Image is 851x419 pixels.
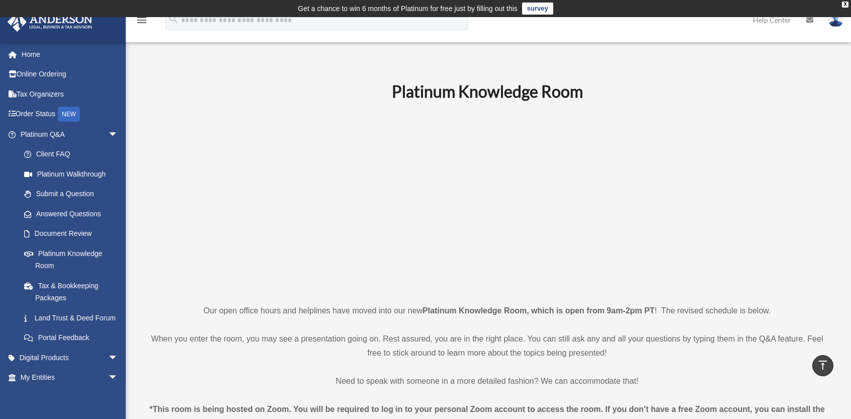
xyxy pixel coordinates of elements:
[14,308,133,328] a: Land Trust & Deed Forum
[108,348,128,368] span: arrow_drop_down
[7,104,133,125] a: Order StatusNEW
[842,2,848,8] div: close
[108,368,128,388] span: arrow_drop_down
[143,374,831,388] p: Need to speak with someone in a more detailed fashion? We can accommodate that!
[136,18,148,26] a: menu
[7,124,133,144] a: Platinum Q&Aarrow_drop_down
[14,276,133,308] a: Tax & Bookkeeping Packages
[828,13,843,27] img: User Pic
[14,328,133,348] a: Portal Feedback
[392,81,583,101] b: Platinum Knowledge Room
[298,3,518,15] div: Get a chance to win 6 months of Platinum for free just by filling out this
[14,204,133,224] a: Answered Questions
[7,44,133,64] a: Home
[14,164,133,184] a: Platinum Walkthrough
[812,355,833,376] a: vertical_align_top
[58,107,80,122] div: NEW
[7,84,133,104] a: Tax Organizers
[14,224,133,244] a: Document Review
[7,368,133,388] a: My Entitiesarrow_drop_down
[14,184,133,204] a: Submit a Question
[522,3,553,15] a: survey
[136,14,148,26] i: menu
[14,144,133,164] a: Client FAQ
[5,12,96,32] img: Anderson Advisors Platinum Portal
[143,304,831,318] p: Our open office hours and helplines have moved into our new ! The revised schedule is below.
[168,14,179,25] i: search
[7,64,133,85] a: Online Ordering
[817,359,829,371] i: vertical_align_top
[108,124,128,145] span: arrow_drop_down
[336,115,638,285] iframe: 231110_Toby_KnowledgeRoom
[14,243,128,276] a: Platinum Knowledge Room
[143,332,831,360] p: When you enter the room, you may see a presentation going on. Rest assured, you are in the right ...
[7,348,133,368] a: Digital Productsarrow_drop_down
[422,306,654,315] strong: Platinum Knowledge Room, which is open from 9am-2pm PT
